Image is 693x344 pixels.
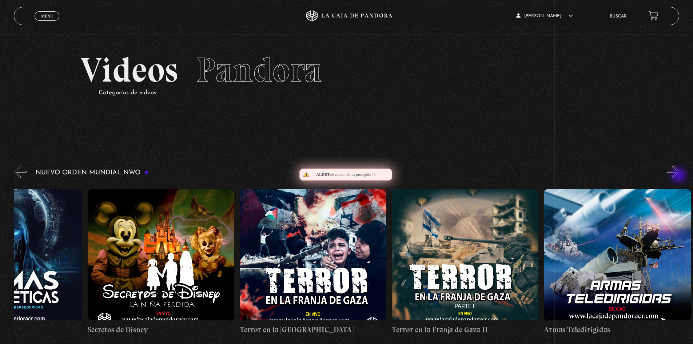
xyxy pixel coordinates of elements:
h4: Armas Teledirigidas [544,324,690,336]
button: Next [667,165,680,178]
a: Buscar [610,14,627,19]
h2: Videos [80,53,613,87]
a: Terror en la Franja de Gaza II [392,183,538,341]
h4: Terror en la Franja de Gaza II [392,324,538,336]
span: Pandora [196,49,322,91]
button: Previous [14,165,27,178]
p: Categorías de videos: [99,87,613,99]
h3: Nuevo Orden Mundial NWO [36,169,148,176]
span: Cerrar [39,20,56,25]
a: Armas Teledirigidas [544,183,690,341]
h4: Secretos de Disney [88,324,234,336]
a: View your shopping cart [649,11,658,21]
div: el contenido es protegido !! [299,169,392,181]
span: Alert: [316,172,331,177]
a: Terror en la [GEOGRAPHIC_DATA] [240,183,386,341]
span: Menu [41,14,53,18]
h4: Terror en la [GEOGRAPHIC_DATA] [240,324,386,336]
span: [PERSON_NAME] [516,14,573,18]
a: Secretos de Disney [88,183,234,341]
